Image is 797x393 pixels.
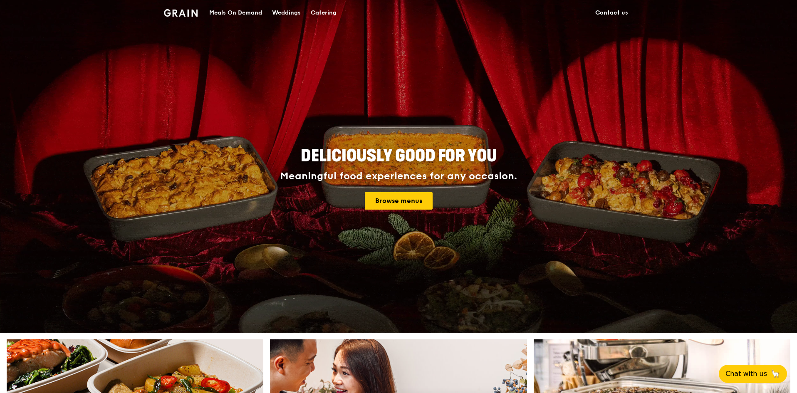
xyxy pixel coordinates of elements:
span: 🦙 [770,369,780,379]
div: Catering [311,0,337,25]
div: Meaningful food experiences for any occasion. [249,171,548,182]
a: Weddings [267,0,306,25]
a: Browse menus [365,192,433,210]
a: Contact us [590,0,633,25]
span: Chat with us [725,369,767,379]
img: Grain [164,9,198,17]
span: Deliciously good for you [301,146,497,166]
a: Catering [306,0,342,25]
button: Chat with us🦙 [719,365,787,383]
div: Weddings [272,0,301,25]
div: Meals On Demand [209,0,262,25]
